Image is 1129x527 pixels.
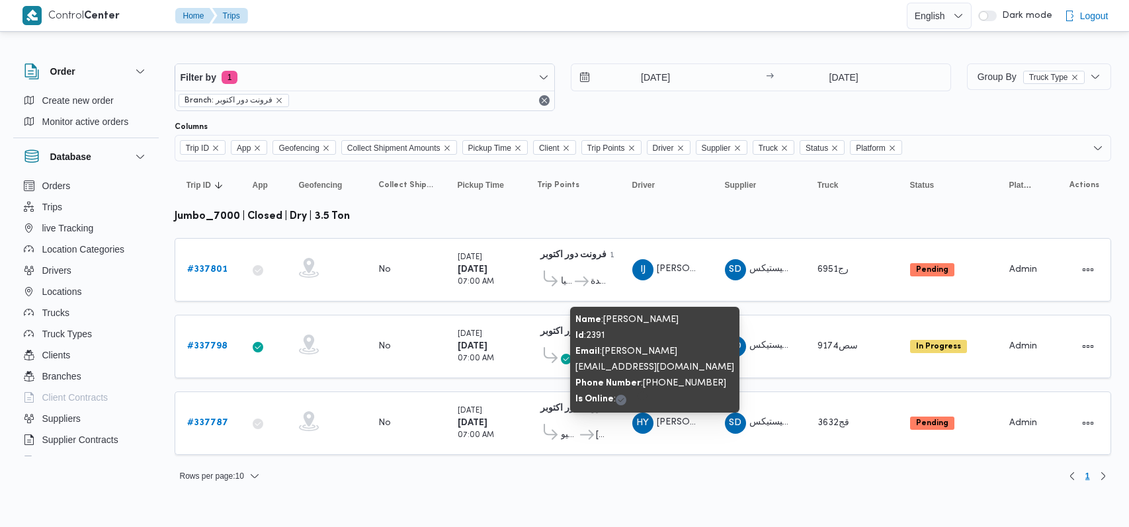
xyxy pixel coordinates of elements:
div: Shrkah Ditak Ladarah Alamshuroaat W Alkhdmat Ba Lwjistiks [725,413,746,434]
span: Trip ID; Sorted in descending order [187,180,211,190]
span: Geofencing [299,180,343,190]
span: Supplier [702,141,731,155]
span: HY [636,413,649,434]
span: Platform [850,140,902,155]
span: Trip ID [180,140,226,155]
span: Supplier [696,140,747,155]
span: شركة ديتاك لادارة المشروعات و الخدمات بى لوجيستيكس [749,341,971,350]
button: Platform [1004,175,1038,196]
span: Client [539,141,560,155]
b: [DATE] [458,265,487,274]
span: [PERSON_NAME] [657,418,732,426]
div: No [378,417,391,429]
span: Trip Points [587,141,625,155]
button: Group ByTruck Typeremove selected entity [967,63,1111,90]
span: Create new order [42,93,114,108]
button: Remove Status from selection in this group [831,144,839,152]
span: Trucks [42,305,69,321]
input: Press the down key to open a popover containing a calendar. [571,64,722,91]
span: Filter by [181,69,216,85]
button: Trips [19,196,153,218]
span: : [575,395,626,403]
span: Truck Type [1023,71,1085,84]
span: Client [533,140,576,155]
span: Admin [1009,419,1037,427]
span: Branches [42,368,81,384]
button: Remove Supplier from selection in this group [733,144,741,152]
button: Pickup Time [452,175,519,196]
b: jumbo_7000 | closed | dry | 3.5 ton [175,212,350,222]
button: Actions [1077,336,1099,357]
span: : [PERSON_NAME][EMAIL_ADDRESS][DOMAIN_NAME] [575,347,734,372]
button: Remove Geofencing from selection in this group [322,144,330,152]
button: Remove Collect Shipment Amounts from selection in this group [443,144,451,152]
span: Pickup Time [458,180,504,190]
button: Create new order [19,90,153,111]
b: In Progress [916,343,961,350]
button: Status [905,175,991,196]
span: Supplier Contracts [42,432,118,448]
div: No [378,264,391,276]
span: Driver [653,141,674,155]
span: Admin [1009,342,1037,350]
span: Status [800,140,845,155]
button: remove selected entity [275,97,283,104]
div: → [766,73,774,82]
button: Monitor active orders [19,111,153,132]
button: Open list of options [1093,143,1103,153]
span: Platform [1009,180,1033,190]
button: Trucks [19,302,153,323]
span: Locations [42,284,82,300]
button: Remove Driver from selection in this group [677,144,685,152]
span: Truck [753,140,795,155]
button: Supplier [720,175,799,196]
span: Collect Shipment Amounts [341,140,457,155]
h3: Order [50,63,75,79]
img: X8yXhbKr1z7QwAAAABJRU5ErkJggg== [22,6,42,25]
span: Actions [1069,180,1099,190]
b: Email [575,347,600,356]
button: Remove Pickup Time from selection in this group [514,144,522,152]
b: [DATE] [458,419,487,427]
button: Supplier Contracts [19,429,153,450]
h3: Database [50,149,91,165]
span: Geofencing [272,140,335,155]
b: [DATE] [458,342,487,350]
button: Remove Trip Points from selection in this group [628,144,636,152]
span: Geofencing [278,141,319,155]
span: Dark mode [997,11,1052,21]
span: : 2391 [575,331,605,340]
span: SD [729,259,741,280]
button: Drivers [19,260,153,281]
span: Truck [817,180,839,190]
button: Previous page [1064,468,1080,484]
small: 07:00 AM [458,278,494,286]
span: Suppliers [42,411,81,426]
button: Remove Platform from selection in this group [888,144,896,152]
span: In Progress [910,340,967,353]
div: No [378,341,391,352]
b: # 337801 [187,265,228,274]
button: Home [175,8,215,24]
span: Pending [910,263,954,276]
span: Pending [910,417,954,430]
div: Hassan Yousf Husanein Salih [632,413,653,434]
button: Order [24,63,148,79]
span: Monitor active orders [42,114,129,130]
button: Orders [19,175,153,196]
span: قج3632 [817,419,849,427]
span: : [PERSON_NAME] [575,315,679,324]
button: Filter by1 active filters [175,64,554,91]
button: Database [24,149,148,165]
div: Database [13,175,159,462]
button: Remove App from selection in this group [253,144,261,152]
button: Clients [19,345,153,366]
span: Trips [42,199,63,215]
span: Drivers [42,263,71,278]
small: [DATE] [458,331,482,338]
button: Truck [812,175,892,196]
span: Status [910,180,935,190]
small: 07:00 AM [458,355,494,362]
button: Client Contracts [19,387,153,408]
span: Trip ID [186,141,210,155]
